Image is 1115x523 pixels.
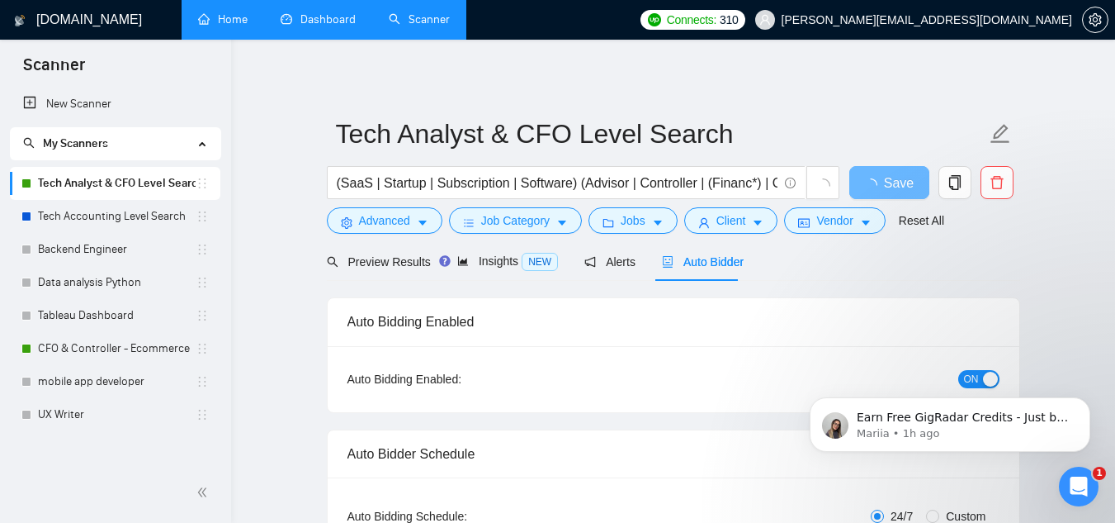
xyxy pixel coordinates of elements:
[1083,13,1108,26] span: setting
[10,233,220,266] li: Backend Engineer
[23,88,207,121] a: New Scanner
[815,178,830,193] span: loading
[347,298,999,345] div: Auto Bidding Enabled
[716,212,746,230] span: Client
[23,136,108,150] span: My Scanners
[662,256,673,268] span: robot
[481,212,550,230] span: Job Category
[196,243,209,256] span: holder
[784,207,885,234] button: idcardVendorcaret-down
[522,253,558,271] span: NEW
[196,210,209,223] span: holder
[463,216,475,229] span: bars
[662,255,744,269] span: Auto Bidder
[10,266,220,299] li: Data analysis Python
[10,365,220,398] li: mobile app developer
[798,216,810,229] span: idcard
[10,88,220,121] li: New Scanner
[588,207,678,234] button: folderJobscaret-down
[584,255,635,269] span: Alerts
[10,332,220,365] li: CFO & Controller - Ecommerce
[10,299,220,332] li: Tableau Dashboard
[341,216,352,229] span: setting
[196,276,209,289] span: holder
[981,175,1013,190] span: delete
[10,398,220,431] li: UX Writer
[38,266,196,299] a: Data analysis Python
[347,430,999,478] div: Auto Bidder Schedule
[602,216,614,229] span: folder
[43,136,108,150] span: My Scanners
[667,11,716,29] span: Connects:
[389,12,450,26] a: searchScanner
[648,13,661,26] img: upwork-logo.png
[327,255,431,269] span: Preview Results
[1082,13,1108,26] a: setting
[10,167,220,200] li: Tech Analyst & CFO Level Search
[1093,467,1106,480] span: 1
[1059,467,1098,506] iframe: Intercom live chat
[196,408,209,421] span: holder
[14,7,26,34] img: logo
[38,233,196,266] a: Backend Engineer
[720,11,738,29] span: 310
[10,53,98,88] span: Scanner
[196,484,213,501] span: double-left
[990,123,1011,145] span: edit
[621,212,645,230] span: Jobs
[884,173,914,193] span: Save
[23,137,35,149] span: search
[938,166,971,199] button: copy
[652,216,664,229] span: caret-down
[38,398,196,431] a: UX Writer
[38,365,196,398] a: mobile app developer
[457,254,558,268] span: Insights
[327,207,442,234] button: settingAdvancedcaret-down
[584,256,596,268] span: notification
[698,216,710,229] span: user
[196,309,209,322] span: holder
[759,14,771,26] span: user
[849,166,929,199] button: Save
[1082,7,1108,33] button: setting
[816,212,853,230] span: Vendor
[449,207,582,234] button: barsJob Categorycaret-down
[336,113,986,155] input: Scanner name...
[10,200,220,233] li: Tech Accounting Level Search
[417,216,428,229] span: caret-down
[860,216,872,229] span: caret-down
[556,216,568,229] span: caret-down
[196,177,209,190] span: holder
[38,332,196,365] a: CFO & Controller - Ecommerce
[939,175,971,190] span: copy
[38,200,196,233] a: Tech Accounting Level Search
[281,12,356,26] a: dashboardDashboard
[864,178,884,192] span: loading
[899,212,944,230] a: Reset All
[785,363,1115,478] iframe: Intercom notifications message
[196,375,209,388] span: holder
[38,299,196,332] a: Tableau Dashboard
[752,216,763,229] span: caret-down
[980,166,1013,199] button: delete
[196,342,209,355] span: holder
[38,167,196,200] a: Tech Analyst & CFO Level Search
[327,256,338,268] span: search
[684,207,778,234] button: userClientcaret-down
[198,12,248,26] a: homeHome
[437,254,452,269] div: Tooltip anchor
[457,255,469,267] span: area-chart
[347,370,565,388] div: Auto Bidding Enabled:
[785,178,796,188] span: info-circle
[337,173,777,193] input: Search Freelance Jobs...
[359,212,410,230] span: Advanced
